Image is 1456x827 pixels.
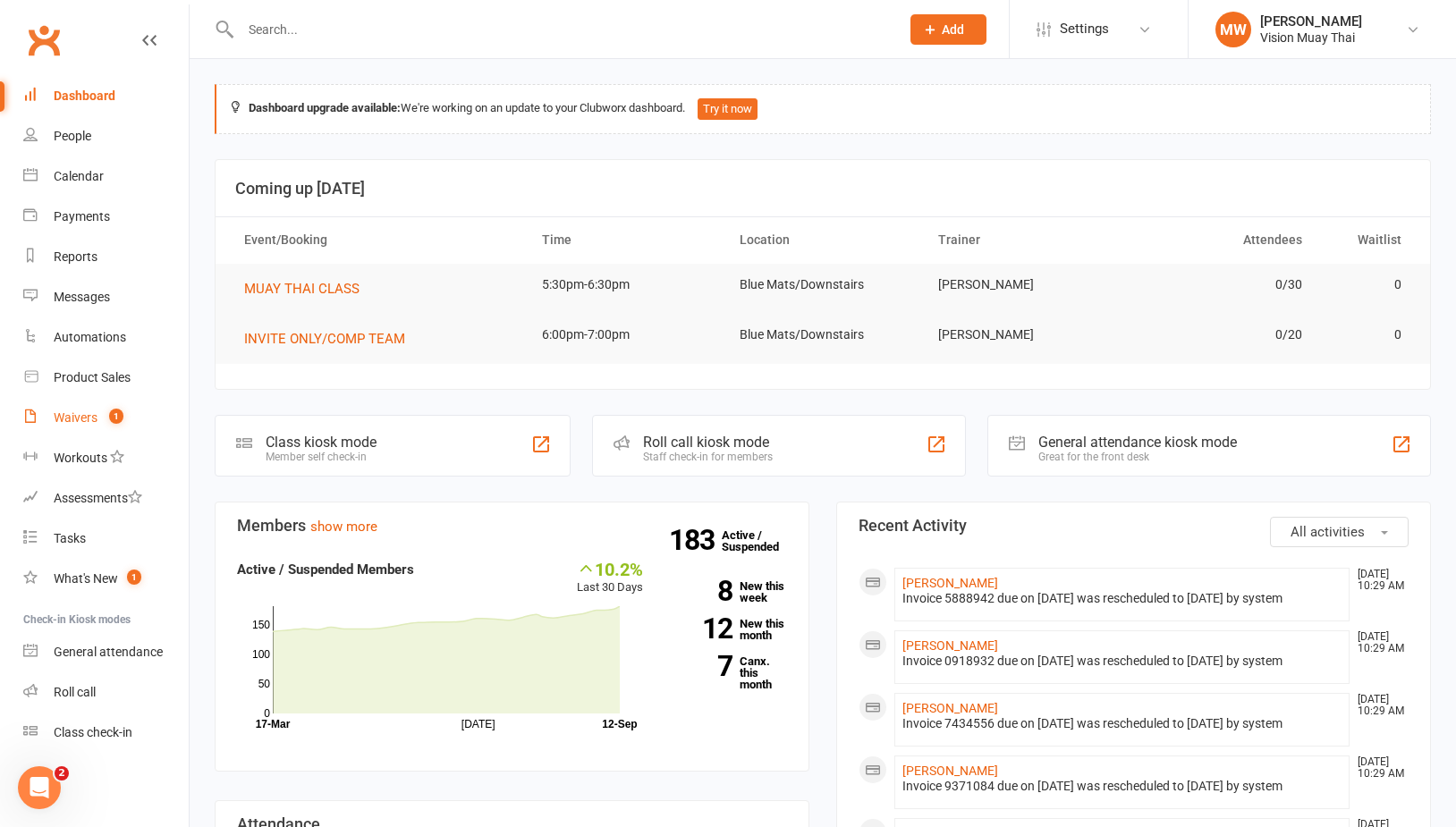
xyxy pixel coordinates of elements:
a: Calendar [23,156,189,197]
button: INVITE ONLY/COMP TEAM [244,328,418,350]
a: Dashboard [23,76,189,116]
div: Invoice 7434556 due on [DATE] was rescheduled to [DATE] by system [902,716,1342,731]
th: Time [526,217,724,263]
th: Attendees [1120,217,1318,263]
th: Event/Booking [228,217,526,263]
time: [DATE] 10:29 AM [1349,631,1408,654]
a: [PERSON_NAME] [902,764,998,778]
div: Great for the front desk [1038,451,1237,463]
a: [PERSON_NAME] [902,701,998,715]
time: [DATE] 10:29 AM [1349,756,1408,780]
a: People [23,116,189,156]
th: Trainer [922,217,1121,263]
div: Vision Muay Thai [1260,30,1362,46]
div: Assessments [54,491,142,505]
td: [PERSON_NAME] [922,264,1121,306]
a: [PERSON_NAME] [902,638,998,653]
div: Member self check-in [266,451,377,463]
td: 0/20 [1120,314,1318,356]
h3: Recent Activity [859,517,1409,535]
a: Class kiosk mode [23,713,189,753]
a: Product Sales [23,358,189,398]
a: Reports [23,237,189,277]
a: Waivers 1 [23,398,189,438]
strong: 183 [669,527,722,553]
div: What's New [54,571,118,586]
td: [PERSON_NAME] [922,314,1121,356]
span: Settings [1060,9,1109,49]
h3: Members [237,517,787,535]
a: [PERSON_NAME] [902,576,998,590]
a: 12New this month [670,618,787,641]
div: Staff check-in for members [643,451,773,463]
time: [DATE] 10:29 AM [1349,569,1408,592]
strong: Dashboard upgrade available: [249,101,401,114]
div: Roll call [54,685,96,699]
strong: 7 [670,653,732,679]
a: Tasks [23,519,189,559]
td: 6:00pm-7:00pm [526,314,724,356]
td: Blue Mats/Downstairs [724,264,922,306]
h3: Coming up [DATE] [235,180,1410,198]
div: Class check-in [54,725,132,739]
a: Automations [23,317,189,358]
div: Calendar [54,169,104,183]
div: Roll call kiosk mode [643,434,773,451]
strong: 12 [670,615,732,642]
button: MUAY THAI CLASS [244,278,372,300]
a: show more [310,519,377,535]
div: Product Sales [54,370,131,384]
a: What's New1 [23,559,189,599]
th: Location [724,217,922,263]
a: Payments [23,197,189,237]
div: Messages [54,290,110,304]
td: 0 [1318,314,1418,356]
div: Reports [54,249,97,264]
span: MUAY THAI CLASS [244,281,360,297]
div: Invoice 0918932 due on [DATE] was rescheduled to [DATE] by system [902,654,1342,669]
span: All activities [1291,524,1365,540]
strong: Active / Suspended Members [237,561,414,578]
span: Add [942,22,964,37]
div: General attendance [54,645,163,659]
time: [DATE] 10:29 AM [1349,694,1408,717]
div: Workouts [54,451,107,465]
span: 1 [127,570,141,585]
input: Search... [235,17,887,42]
div: People [54,129,91,143]
div: Tasks [54,531,86,545]
a: Messages [23,277,189,317]
div: MW [1215,12,1251,47]
th: Waitlist [1318,217,1418,263]
div: Dashboard [54,89,115,103]
div: 10.2% [577,559,643,578]
div: We're working on an update to your Clubworx dashboard. [215,84,1431,134]
strong: 8 [670,578,732,604]
td: 0/30 [1120,264,1318,306]
a: 8New this week [670,580,787,603]
td: 0 [1318,264,1418,306]
td: Blue Mats/Downstairs [724,314,922,356]
a: General attendance kiosk mode [23,632,189,672]
iframe: Intercom live chat [18,766,61,809]
span: 1 [109,409,123,424]
div: Last 30 Days [577,559,643,597]
a: Roll call [23,672,189,713]
a: Clubworx [21,18,66,63]
button: All activities [1270,517,1409,547]
button: Add [910,14,986,45]
div: Invoice 5888942 due on [DATE] was rescheduled to [DATE] by system [902,591,1342,606]
button: Try it now [698,98,758,120]
div: Waivers [54,410,97,425]
div: Class kiosk mode [266,434,377,451]
div: General attendance kiosk mode [1038,434,1237,451]
span: INVITE ONLY/COMP TEAM [244,331,405,347]
a: Assessments [23,478,189,519]
div: Payments [54,209,110,224]
span: 2 [55,766,69,781]
div: Automations [54,330,126,344]
div: Invoice 9371084 due on [DATE] was rescheduled to [DATE] by system [902,779,1342,794]
div: [PERSON_NAME] [1260,13,1362,30]
a: Workouts [23,438,189,478]
td: 5:30pm-6:30pm [526,264,724,306]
